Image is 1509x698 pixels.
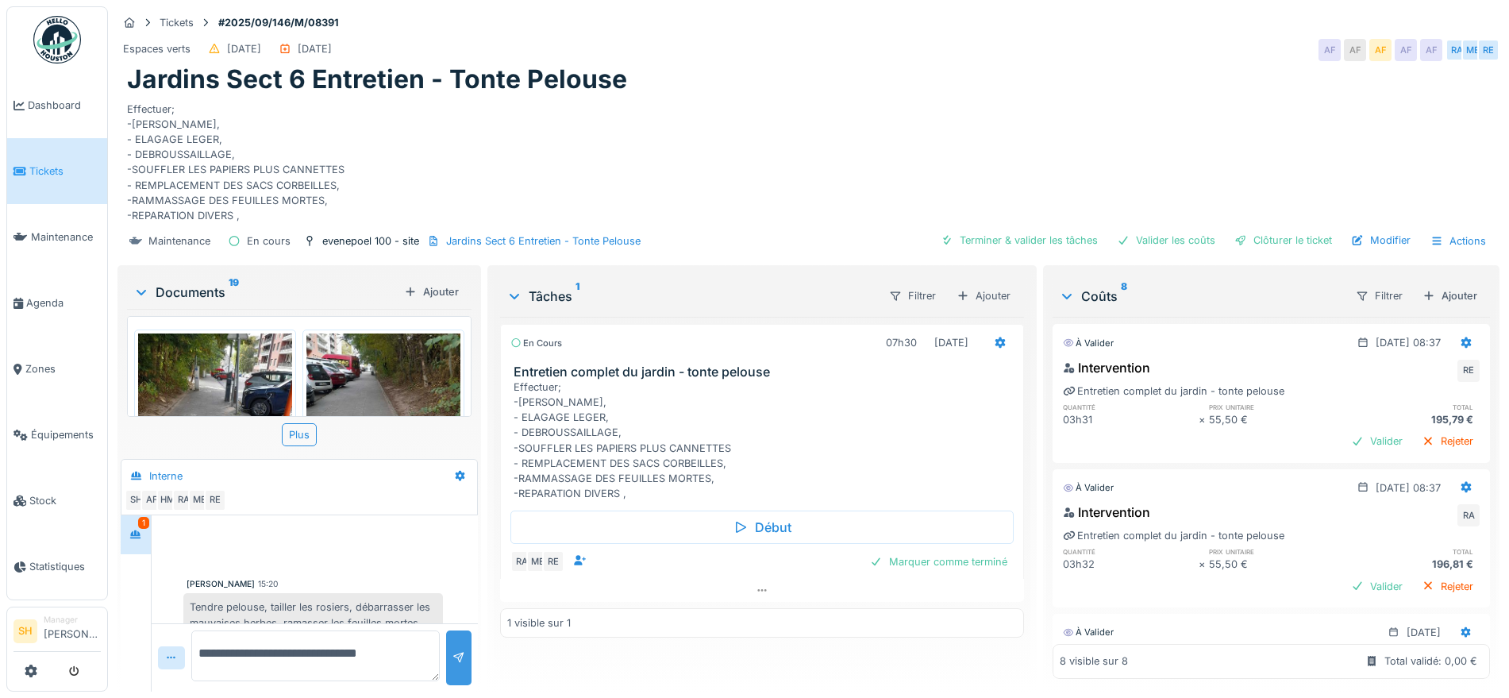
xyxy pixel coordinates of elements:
div: × [1199,412,1209,427]
div: HM [156,489,179,511]
div: evenepoel 100 - site [322,233,419,249]
div: Filtrer [882,284,943,307]
div: Filtrer [1349,284,1410,307]
h6: quantité [1063,402,1199,412]
div: Ajouter [398,281,465,303]
h6: prix unitaire [1209,546,1345,557]
div: [DATE] 08:37 [1376,480,1441,496]
div: 1 visible sur 1 [507,615,571,631]
div: Valider les coûts [1111,229,1222,251]
h3: Entretien complet du jardin - tonte pelouse [514,364,1017,380]
div: Manager [44,614,101,626]
div: RA [1445,39,1468,61]
div: À valider [1063,481,1114,495]
div: RE [1457,360,1480,382]
div: Tendre pelouse, tailler les rosiers, débarrasser les mauvaises herbes, ramasser les feuilles mort... [183,593,443,652]
h6: total [1344,546,1480,557]
div: AF [1344,39,1366,61]
div: Interne [149,469,183,484]
div: 15:20 [258,578,278,590]
div: RA [510,550,533,573]
div: × [1199,557,1209,572]
h6: quantité [1063,546,1199,557]
span: Maintenance [31,229,101,245]
a: Agenda [7,270,107,336]
div: Début [510,511,1014,544]
div: En cours [247,233,291,249]
div: Valider [1345,576,1409,597]
h6: prix unitaire [1209,402,1345,412]
div: Entretien complet du jardin - tonte pelouse [1063,528,1284,543]
div: Documents [133,283,398,302]
div: Ajouter [1416,285,1484,307]
sup: 19 [229,283,239,302]
div: Effectuer; -[PERSON_NAME], - ELAGAGE LEGER, - DEBROUSSAILLAGE, -SOUFFLER LES PAPIERS PLUS CANNETT... [127,95,1490,224]
div: [DATE] [227,41,261,56]
a: Équipements [7,402,107,468]
div: En cours [510,337,562,350]
div: Intervention [1063,503,1150,522]
div: Espaces verts [123,41,191,56]
div: RE [1477,39,1499,61]
div: 195,79 € [1344,412,1480,427]
h6: total [1344,402,1480,412]
div: Marquer comme terminé [864,551,1014,573]
strong: #2025/09/146/M/08391 [212,15,345,30]
div: ME [1461,39,1484,61]
div: Entretien complet du jardin - tonte pelouse [1063,384,1284,399]
div: Valider [1345,430,1409,452]
sup: 1 [575,287,579,306]
div: Modifier [1345,229,1417,251]
div: Maintenance [148,233,210,249]
span: Stock [29,493,101,508]
div: À valider [1063,337,1114,350]
div: Total validé: 0,00 € [1384,654,1477,669]
div: AF [1318,39,1341,61]
div: RA [172,489,194,511]
div: ME [188,489,210,511]
div: Actions [1423,229,1493,253]
div: ME [526,550,549,573]
div: Coûts [1059,287,1342,306]
div: [DATE] [934,335,968,350]
div: 8 visible sur 8 [1060,654,1128,669]
div: AF [1369,39,1392,61]
div: 03h32 [1063,557,1199,572]
div: AF [1395,39,1417,61]
div: Tickets [160,15,194,30]
div: Ajouter [949,284,1018,307]
li: [PERSON_NAME] [44,614,101,648]
span: Tickets [29,164,101,179]
div: Intervention [1063,358,1150,377]
div: RE [542,550,564,573]
a: Zones [7,336,107,402]
div: AF [141,489,163,511]
li: SH [13,619,37,643]
div: 07h30 [886,335,917,350]
div: Rejeter [1415,576,1480,597]
div: [PERSON_NAME] [187,578,255,590]
div: AF [1420,39,1442,61]
h1: Jardins Sect 6 Entretien - Tonte Pelouse [127,64,627,94]
sup: 8 [1121,287,1127,306]
img: Badge_color-CXgf-gQk.svg [33,16,81,64]
div: SH [125,489,147,511]
div: RA [1457,504,1480,526]
div: Plus [282,423,317,446]
a: SH Manager[PERSON_NAME] [13,614,101,652]
div: 55,50 € [1209,412,1345,427]
div: 1 [138,517,149,529]
a: Statistiques [7,534,107,600]
img: qp8xmjtgsnqsxniu2c2ud38vdvgg [138,334,292,539]
a: Stock [7,468,107,534]
div: Jardins Sect 6 Entretien - Tonte Pelouse [446,233,641,249]
div: [DATE] 08:37 [1376,335,1441,350]
div: 196,81 € [1344,557,1480,572]
div: Rejeter [1415,430,1480,452]
div: Terminer & valider les tâches [934,229,1104,251]
div: [DATE] [298,41,332,56]
a: Maintenance [7,204,107,270]
div: 55,50 € [1209,557,1345,572]
div: Clôturer le ticket [1228,229,1338,251]
a: Dashboard [7,72,107,138]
